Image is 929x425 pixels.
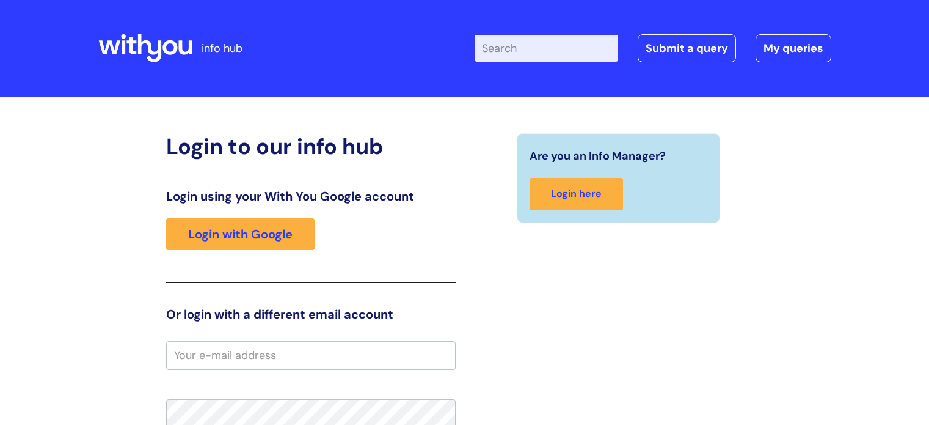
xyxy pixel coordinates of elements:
[166,133,456,160] h2: Login to our info hub
[166,341,456,369] input: Your e-mail address
[530,178,623,210] a: Login here
[638,34,736,62] a: Submit a query
[166,189,456,204] h3: Login using your With You Google account
[530,146,666,166] span: Are you an Info Manager?
[202,39,242,58] p: info hub
[166,218,315,250] a: Login with Google
[166,307,456,322] h3: Or login with a different email account
[475,35,618,62] input: Search
[756,34,831,62] a: My queries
